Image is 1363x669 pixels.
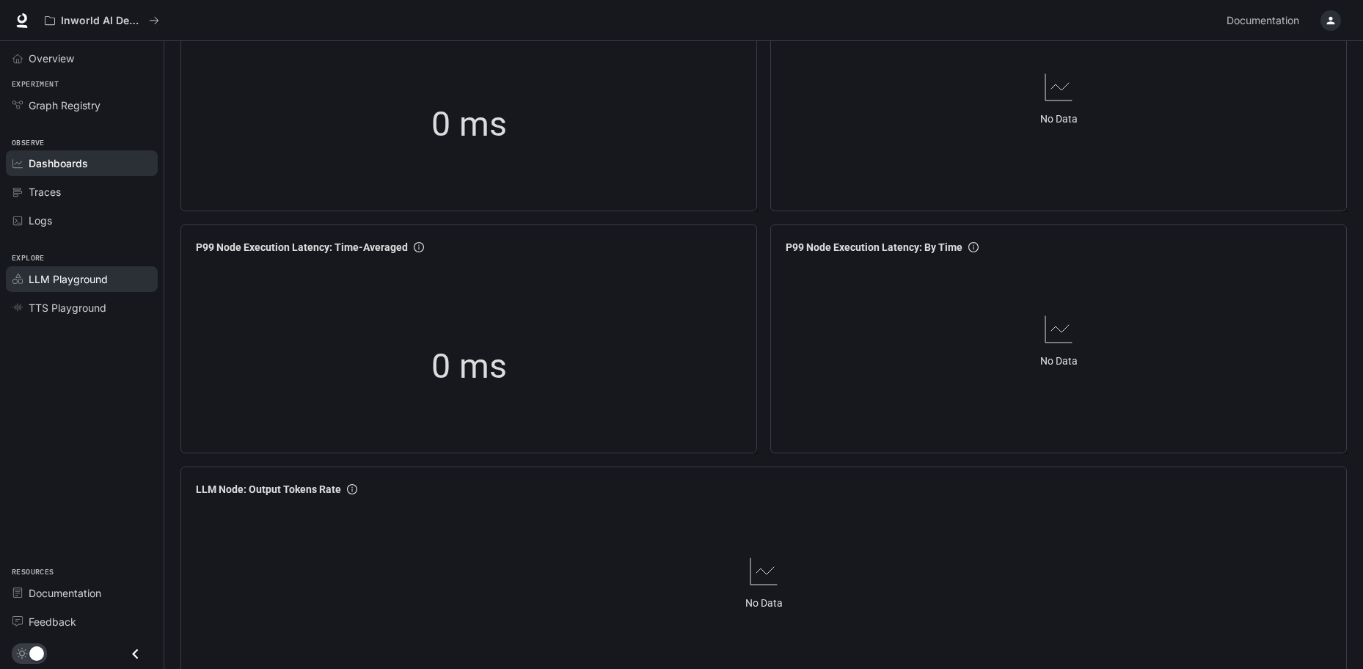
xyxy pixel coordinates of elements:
[1040,111,1078,127] article: No Data
[29,271,108,287] span: LLM Playground
[196,239,408,255] span: P99 Node Execution Latency: Time-Averaged
[196,481,341,497] span: LLM Node: Output Tokens Rate
[6,609,158,635] a: Feedback
[414,242,424,252] span: info-circle
[1040,353,1078,369] article: No Data
[29,98,101,113] span: Graph Registry
[745,595,783,611] article: No Data
[347,484,357,494] span: info-circle
[6,266,158,292] a: LLM Playground
[29,585,101,601] span: Documentation
[6,580,158,606] a: Documentation
[6,150,158,176] a: Dashboards
[29,645,44,661] span: Dark mode toggle
[6,92,158,118] a: Graph Registry
[968,242,979,252] span: info-circle
[786,239,962,255] span: P99 Node Execution Latency: By Time
[29,156,88,171] span: Dashboards
[431,98,507,151] span: 0 ms
[6,208,158,233] a: Logs
[119,639,152,669] button: Close drawer
[38,6,166,35] button: All workspaces
[29,184,61,200] span: Traces
[29,614,76,629] span: Feedback
[1221,6,1310,35] a: Documentation
[6,295,158,321] a: TTS Playground
[29,213,52,228] span: Logs
[29,51,74,66] span: Overview
[6,45,158,71] a: Overview
[61,15,143,27] p: Inworld AI Demos
[431,340,507,393] span: 0 ms
[1227,12,1299,30] span: Documentation
[6,179,158,205] a: Traces
[29,300,106,315] span: TTS Playground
